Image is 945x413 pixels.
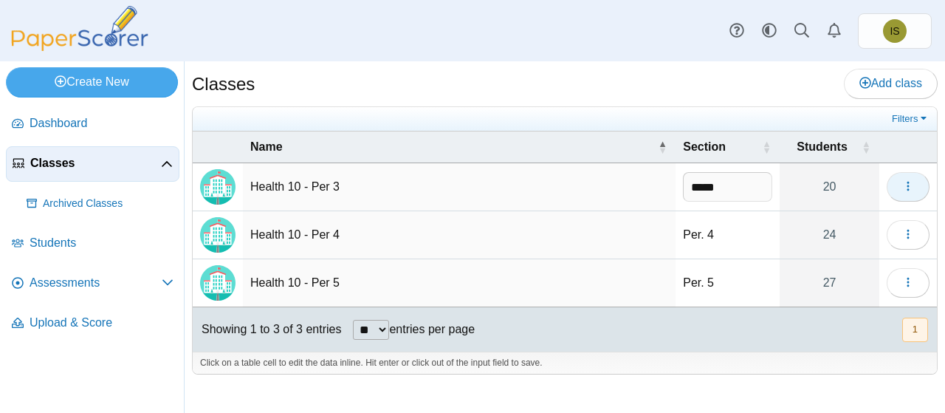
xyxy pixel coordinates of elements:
[888,112,933,126] a: Filters
[6,106,179,142] a: Dashboard
[30,235,173,251] span: Students
[658,132,667,163] span: Name : Activate to invert sorting
[797,140,847,153] span: Students
[193,307,341,352] div: Showing 1 to 3 of 3 entries
[780,259,879,307] a: 27
[683,140,726,153] span: Section
[6,6,154,51] img: PaperScorer
[30,275,162,291] span: Assessments
[30,155,161,171] span: Classes
[200,169,236,205] img: Locally created class
[30,315,173,331] span: Upload & Score
[200,265,236,301] img: Locally created class
[858,13,932,49] a: Isaiah Sexton
[818,15,850,47] a: Alerts
[243,211,676,259] td: Health 10 - Per 4
[243,163,676,211] td: Health 10 - Per 3
[193,352,937,374] div: Click on a table cell to edit the data inline. Hit enter or click out of the input field to save.
[762,132,771,163] span: Section : Activate to sort
[389,323,475,335] label: entries per page
[6,41,154,53] a: PaperScorer
[192,72,255,97] h1: Classes
[676,211,780,259] td: Per. 4
[200,217,236,253] img: Locally created class
[901,318,928,342] nav: pagination
[844,69,938,98] a: Add class
[30,115,173,132] span: Dashboard
[780,211,879,259] a: 24
[250,140,283,153] span: Name
[862,132,870,163] span: Students : Activate to sort
[6,226,179,262] a: Students
[43,197,173,211] span: Archived Classes
[859,77,922,89] span: Add class
[21,186,179,222] a: Archived Classes
[243,259,676,307] td: Health 10 - Per 5
[6,67,178,97] a: Create New
[676,259,780,307] td: Per. 5
[6,306,179,341] a: Upload & Score
[902,318,928,342] button: 1
[6,146,179,182] a: Classes
[890,26,899,36] span: Isaiah Sexton
[6,266,179,301] a: Assessments
[883,19,907,43] span: Isaiah Sexton
[780,163,879,211] a: 20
